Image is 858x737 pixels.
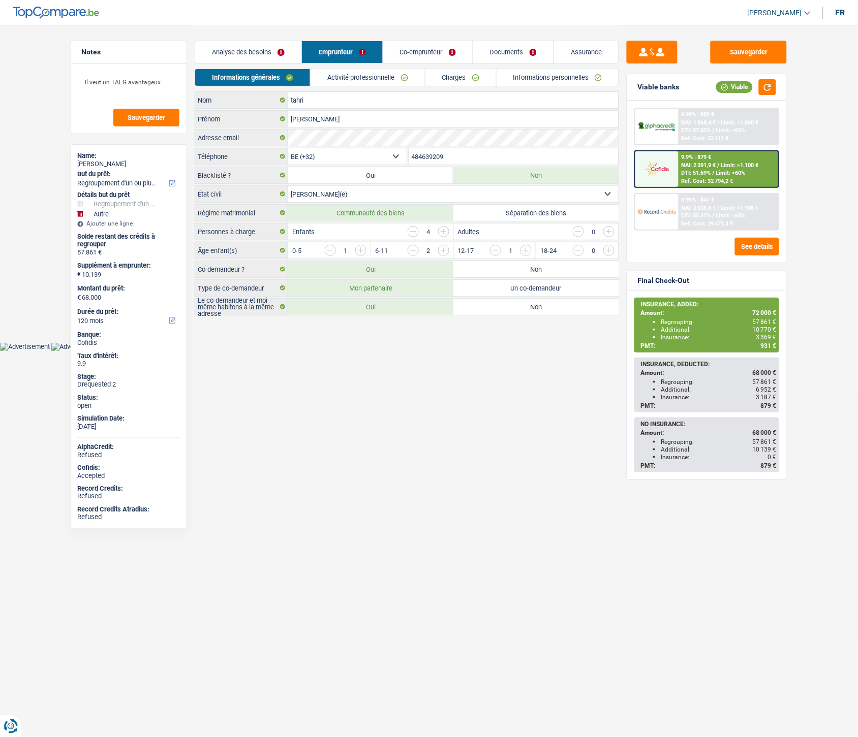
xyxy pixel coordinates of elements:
[682,212,711,219] span: DTI: 55.47%
[77,331,180,339] div: Banque:
[51,343,101,351] img: Advertisement
[77,394,180,402] div: Status:
[682,178,733,184] div: Ref. Cost: 32 794,2 €
[77,506,180,514] div: Record Credits Atradius:
[682,220,733,227] div: Ref. Cost: 29 471,4 €
[735,238,779,255] button: See details
[640,361,776,368] div: INSURANCE, DEDUCTED:
[195,167,288,183] label: Blacklisté ?
[288,167,453,183] label: Oui
[473,41,554,63] a: Documents
[195,41,301,63] a: Analyse des besoins
[81,48,176,56] h5: Notes
[638,159,676,178] img: Cofidis
[195,223,288,240] label: Personnes à charge
[77,514,180,522] div: Refused
[661,318,776,326] div: Regrouping:
[77,160,180,168] div: [PERSON_NAME]
[77,360,180,368] div: 9.9
[77,248,180,257] div: 57.861 €
[311,69,425,86] a: Activité professionnelle
[409,148,619,165] input: 401020304
[640,301,776,308] div: INSURANCE, ADDED:
[718,119,720,126] span: /
[288,261,453,277] label: Oui
[589,229,598,235] div: 0
[682,205,716,211] span: NAI: 2 028,8 €
[682,119,716,126] span: NAI: 1 868,4 €
[77,423,180,431] div: [DATE]
[682,170,711,176] span: DTI: 51.69%
[424,229,433,235] div: 4
[77,270,81,278] span: €
[453,167,619,183] label: Non
[77,352,180,360] div: Taux d'intérêt:
[718,205,720,211] span: /
[302,41,382,63] a: Emprunteur
[721,162,759,169] span: Limit: >1.100 €
[453,280,619,296] label: Un co-demandeur
[752,429,776,436] span: 68 000 €
[77,220,180,227] div: Ajouter une ligne
[756,334,776,341] span: 3 369 €
[77,443,180,451] div: AlphaCredit:
[113,109,179,126] button: Sauvegarder
[682,127,711,134] span: DTI: 57.83%
[768,454,776,461] span: 0 €
[383,41,473,63] a: Co-emprunteur
[661,394,776,401] div: Insurance:
[497,69,619,86] a: Informations personnelles
[453,299,619,315] label: Non
[288,299,453,315] label: Oui
[195,280,288,296] label: Type de co-demandeur
[77,339,180,347] div: Cofidis
[77,373,180,381] div: Stage:
[640,369,776,376] div: Amount:
[288,280,453,296] label: Mon partenaire
[77,191,180,199] div: Détails but du prêt
[716,127,746,134] span: Limit: <65%
[195,92,288,108] label: Nom
[752,369,776,376] span: 68 000 €
[77,284,178,293] label: Montant du prêt:
[77,485,180,493] div: Record Credits:
[716,170,746,176] span: Limit: <60%
[453,205,619,221] label: Séparation des biens
[661,446,776,453] div: Additional:
[752,446,776,453] span: 10 139 €
[77,294,81,302] span: €
[195,111,288,127] label: Prénom
[640,342,776,349] div: PMT:
[836,8,845,17] div: fr
[756,386,776,393] span: 6 952 €
[77,152,180,160] div: Name:
[292,229,315,235] label: Enfants
[292,247,301,254] label: 0-5
[760,402,776,409] span: 879 €
[288,205,453,221] label: Communauté des biens
[661,438,776,445] div: Regrouping:
[77,380,180,389] div: Drequested 2
[661,454,776,461] div: Insurance:
[682,162,716,169] span: NAI: 2 391,9 €
[682,197,715,203] div: 8.95% | 847 €
[128,114,165,121] span: Sauvegarder
[721,119,759,126] span: Limit: >1.000 €
[195,242,288,259] label: Âge enfant(s)
[713,170,715,176] span: /
[195,148,288,165] label: Téléphone
[640,309,776,316] div: Amount:
[638,202,676,221] img: Record Credits
[713,127,715,134] span: /
[638,121,676,133] img: AlphaCredit
[195,261,288,277] label: Co-demandeur ?
[425,69,496,86] a: Charges
[77,262,178,270] label: Supplément à emprunter:
[752,438,776,445] span: 57 861 €
[637,83,679,91] div: Viable banks
[640,421,776,428] div: NO INSURANCE:
[752,318,776,326] span: 57 861 €
[77,493,180,501] div: Refused
[713,212,715,219] span: /
[718,162,720,169] span: /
